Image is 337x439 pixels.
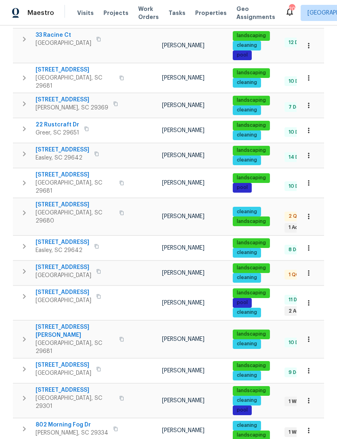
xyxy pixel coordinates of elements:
span: [STREET_ADDRESS] [36,386,114,394]
span: [PERSON_NAME] [162,428,204,433]
span: 2 QC [285,213,304,220]
span: 10 Done [285,339,311,346]
span: 10 Done [285,129,311,136]
span: [STREET_ADDRESS] [36,201,114,209]
span: cleaning [234,309,260,316]
span: landscaping [234,174,269,181]
span: [PERSON_NAME] [162,153,204,158]
span: [PERSON_NAME] [162,300,204,306]
span: cleaning [234,79,260,86]
span: [PERSON_NAME] [162,245,204,251]
span: [GEOGRAPHIC_DATA] [36,39,91,47]
span: landscaping [234,331,269,338]
span: [PERSON_NAME] [162,214,204,219]
span: [GEOGRAPHIC_DATA] [36,369,91,377]
span: [GEOGRAPHIC_DATA], SC 29680 [36,209,114,225]
span: cleaning [234,372,260,379]
span: pool [234,299,251,306]
span: landscaping [234,218,269,225]
span: [PERSON_NAME] [162,43,204,48]
span: 1 WIP [285,398,303,405]
span: [STREET_ADDRESS] [36,96,108,104]
span: cleaning [234,208,260,215]
span: 11 Done [285,296,310,303]
div: 20 [289,5,295,13]
span: 1 WIP [285,429,303,436]
span: Work Orders [138,5,159,21]
span: Easley, SC 29642 [36,246,89,254]
span: Properties [195,9,227,17]
span: 2 Accepted [285,308,320,315]
span: landscaping [234,97,269,104]
span: 12 Done [285,39,311,46]
span: [PERSON_NAME] [162,270,204,276]
span: cleaning [234,157,260,164]
span: [PERSON_NAME] [162,103,204,108]
span: landscaping [234,122,269,129]
span: 22 Rustcraft Dr [36,121,79,129]
span: landscaping [234,32,269,39]
span: pool [234,52,251,59]
span: landscaping [234,290,269,296]
span: [STREET_ADDRESS] [36,288,91,296]
span: [GEOGRAPHIC_DATA] [36,271,91,279]
span: cleaning [234,132,260,139]
span: cleaning [234,422,260,429]
span: cleaning [234,249,260,256]
span: 9 Done [285,369,309,376]
span: cleaning [234,397,260,404]
span: Projects [103,9,128,17]
span: [PERSON_NAME] [162,336,204,342]
span: [PERSON_NAME] [162,398,204,403]
span: landscaping [234,387,269,394]
span: [GEOGRAPHIC_DATA], SC 29681 [36,74,114,90]
span: [GEOGRAPHIC_DATA], SC 29681 [36,339,114,355]
span: cleaning [234,107,260,113]
span: [PERSON_NAME], SC 29369 [36,104,108,112]
span: [GEOGRAPHIC_DATA], SC 29681 [36,179,114,195]
span: 7 Done [285,104,309,111]
span: cleaning [234,340,260,347]
span: 1 QC [285,271,303,278]
span: cleaning [234,274,260,281]
span: [STREET_ADDRESS] [36,171,114,179]
span: pool [234,407,251,414]
span: 10 Done [285,183,311,190]
span: 1 Accepted [285,224,319,231]
span: landscaping [234,239,269,246]
span: [GEOGRAPHIC_DATA] [36,296,91,305]
span: 802 Morning Fog Dr [36,421,108,429]
span: [STREET_ADDRESS] [36,361,91,369]
span: [STREET_ADDRESS] [36,238,89,246]
span: landscaping [234,147,269,154]
span: [STREET_ADDRESS] [36,146,89,154]
span: cleaning [234,42,260,49]
span: landscaping [234,362,269,369]
span: [PERSON_NAME] [162,128,204,133]
span: [PERSON_NAME], SC 29334 [36,429,108,437]
span: landscaping [234,265,269,271]
span: [PERSON_NAME] [162,368,204,374]
span: [STREET_ADDRESS] [36,263,91,271]
span: [STREET_ADDRESS][PERSON_NAME] [36,323,114,339]
span: 10 Done [285,78,311,85]
span: landscaping [234,432,269,439]
span: 8 Done [285,246,309,253]
span: Visits [77,9,94,17]
span: 14 Done [285,154,311,161]
span: Greer, SC 29651 [36,129,79,137]
span: [STREET_ADDRESS] [36,66,114,74]
span: landscaping [234,69,269,76]
span: Maestro [27,9,54,17]
span: 33 Racine Ct [36,31,91,39]
span: [GEOGRAPHIC_DATA], SC 29301 [36,394,114,410]
span: Tasks [168,10,185,16]
span: Geo Assignments [236,5,275,21]
span: [PERSON_NAME] [162,75,204,81]
span: pool [234,184,251,191]
span: [PERSON_NAME] [162,180,204,186]
span: Easley, SC 29642 [36,154,89,162]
